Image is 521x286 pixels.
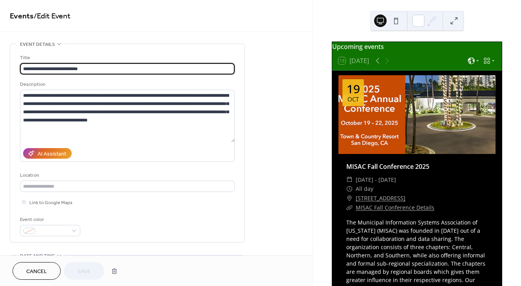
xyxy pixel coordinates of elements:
span: All day [356,184,373,194]
div: Upcoming events [332,42,502,51]
a: MISAC Fall Conference 2025 [346,162,429,171]
div: ​ [346,175,353,185]
div: Oct [347,96,359,102]
a: Events [10,9,34,24]
span: / Edit Event [34,9,71,24]
span: [DATE] - [DATE] [356,175,396,185]
div: ​ [346,184,353,194]
div: ​ [346,194,353,203]
button: AI Assistant [23,148,72,159]
button: Cancel [13,262,61,280]
span: Date and time [20,252,55,260]
div: AI Assistant [38,150,66,158]
a: [STREET_ADDRESS] [356,194,405,203]
div: Event color [20,215,79,224]
div: 19 [347,83,360,95]
span: Cancel [26,268,47,276]
div: Description [20,80,233,89]
a: MISAC Fall Conference Details [356,204,434,211]
span: Link to Google Maps [29,199,72,207]
span: Event details [20,40,55,49]
div: Title [20,54,233,62]
div: ​ [346,203,353,212]
div: Location [20,171,233,179]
